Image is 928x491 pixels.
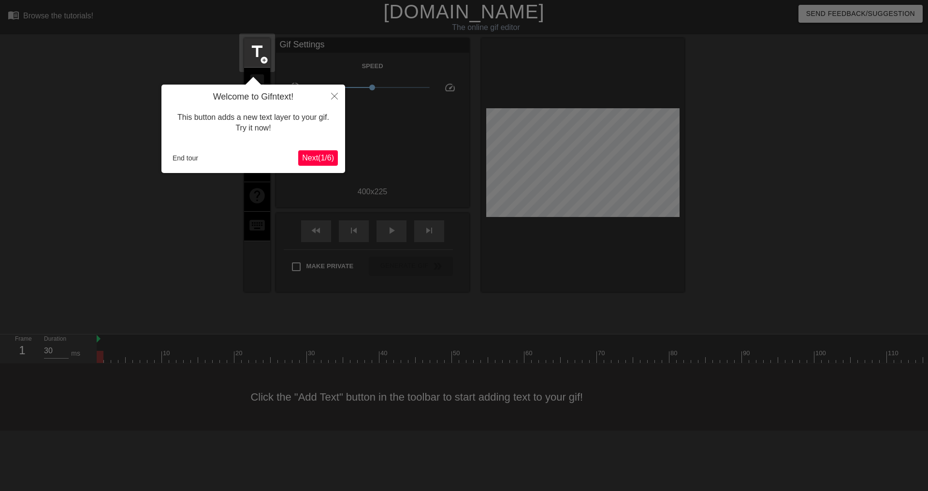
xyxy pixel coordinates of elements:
div: This button adds a new text layer to your gif. Try it now! [169,102,338,144]
button: End tour [169,151,202,165]
span: Next ( 1 / 6 ) [302,154,334,162]
h4: Welcome to Gifntext! [169,92,338,102]
button: Next [298,150,338,166]
button: Close [324,85,345,107]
